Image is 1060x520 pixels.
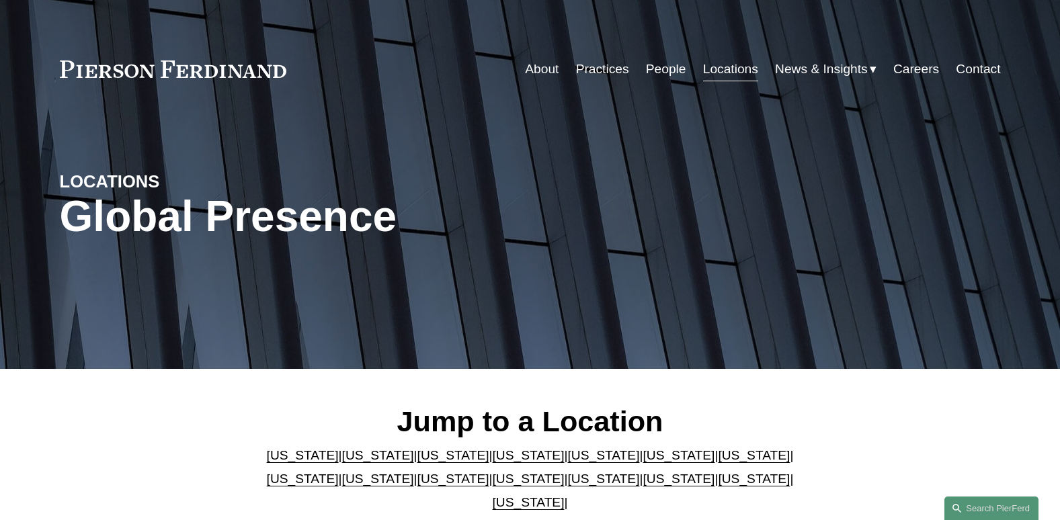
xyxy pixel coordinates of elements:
[267,472,339,486] a: [US_STATE]
[567,472,639,486] a: [US_STATE]
[646,56,686,82] a: People
[718,472,790,486] a: [US_STATE]
[342,448,414,462] a: [US_STATE]
[342,472,414,486] a: [US_STATE]
[267,448,339,462] a: [US_STATE]
[493,448,565,462] a: [US_STATE]
[255,404,805,439] h2: Jump to a Location
[718,448,790,462] a: [US_STATE]
[525,56,559,82] a: About
[60,192,687,241] h1: Global Presence
[775,56,876,82] a: folder dropdown
[643,472,715,486] a: [US_STATE]
[417,472,489,486] a: [US_STATE]
[956,56,1000,82] a: Contact
[775,58,868,81] span: News & Insights
[493,495,565,509] a: [US_STATE]
[703,56,758,82] a: Locations
[417,448,489,462] a: [US_STATE]
[893,56,939,82] a: Careers
[493,472,565,486] a: [US_STATE]
[576,56,629,82] a: Practices
[643,448,715,462] a: [US_STATE]
[944,496,1038,520] a: Search this site
[567,448,639,462] a: [US_STATE]
[60,171,295,192] h4: LOCATIONS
